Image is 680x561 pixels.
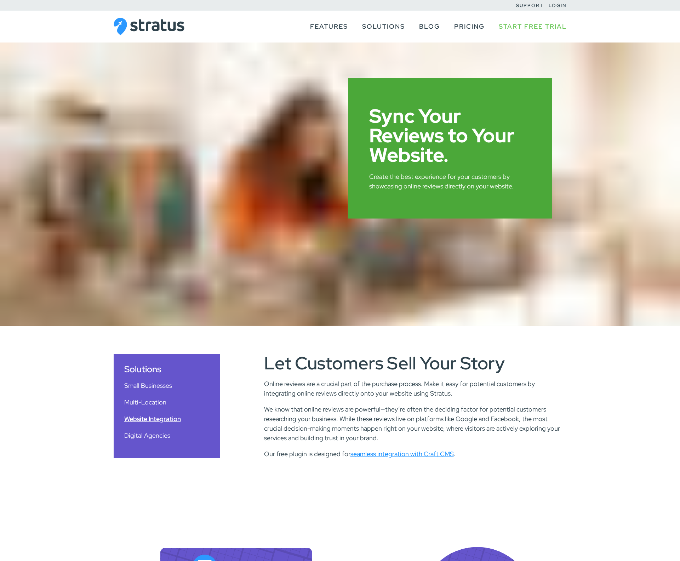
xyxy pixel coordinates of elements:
[114,354,220,465] aside: Child navigation
[499,20,567,33] a: Start Free Trial
[419,20,440,33] a: Blog
[516,2,543,8] a: Support
[124,363,161,375] a: Solutions
[369,106,531,165] h1: Sync Your Reviews to Your Website.
[454,20,485,33] a: Pricing
[124,414,209,424] a: Website Integration
[350,450,454,458] a: seamless integration with Craft CMS
[310,20,348,33] a: Features
[264,449,567,459] p: Our free plugin is designed for .
[303,11,567,42] nav: Primary
[369,172,531,191] p: Create the best experience for your customers by showcasing online reviews directly on your website.
[124,397,209,407] a: Multi-Location
[264,379,567,398] p: Online reviews are a crucial part of the purchase process. Make it easy for potential customers b...
[264,354,567,372] h2: Let Customers Sell Your Story
[124,431,209,440] a: Digital Agencies
[264,404,567,443] p: We know that online reviews are powerful—they’re often the deciding factor for potential customer...
[362,20,405,33] a: Solutions
[124,381,209,390] a: Small Businesses
[549,2,567,8] a: Login
[114,18,184,35] img: Stratus
[114,354,220,458] nav: Sub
